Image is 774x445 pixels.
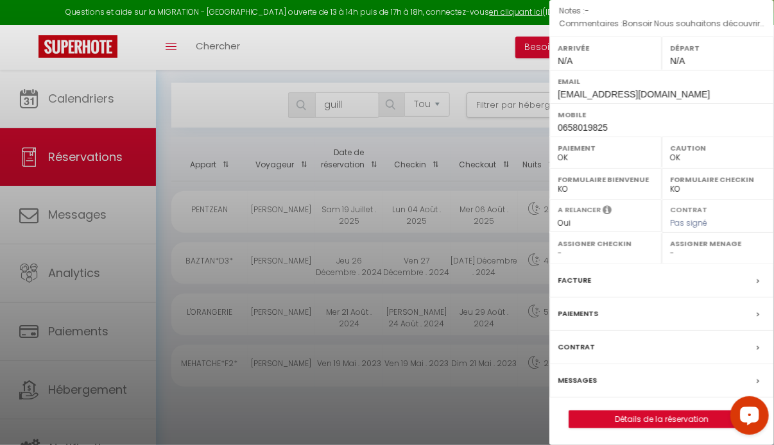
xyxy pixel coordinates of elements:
iframe: LiveChat chat widget [720,391,774,445]
span: N/A [670,56,685,66]
span: - [585,5,589,16]
label: Facture [558,274,591,287]
label: A relancer [558,205,601,215]
label: Caution [670,142,766,155]
label: Assigner Menage [670,237,766,250]
span: Pas signé [670,217,707,228]
label: Mobile [558,108,766,121]
label: Arrivée [558,42,653,55]
i: Sélectionner OUI si vous souhaiter envoyer les séquences de messages post-checkout [603,205,612,219]
label: Formulaire Bienvenue [558,173,653,186]
label: Départ [670,42,766,55]
label: Email [558,75,766,88]
label: Formulaire Checkin [670,173,766,186]
p: Commentaires : [559,17,764,30]
label: Contrat [558,340,595,354]
span: N/A [558,56,572,66]
label: Paiements [558,307,598,321]
label: Messages [558,374,597,387]
span: 0658019825 [558,122,608,133]
p: Notes : [559,4,764,17]
label: Contrat [670,205,707,213]
label: Paiement [558,142,653,155]
button: Détails de la réservation [569,410,755,428]
a: Détails de la réservation [569,411,754,428]
label: Assigner Checkin [558,237,653,250]
span: [EMAIL_ADDRESS][DOMAIN_NAME] [558,89,710,99]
